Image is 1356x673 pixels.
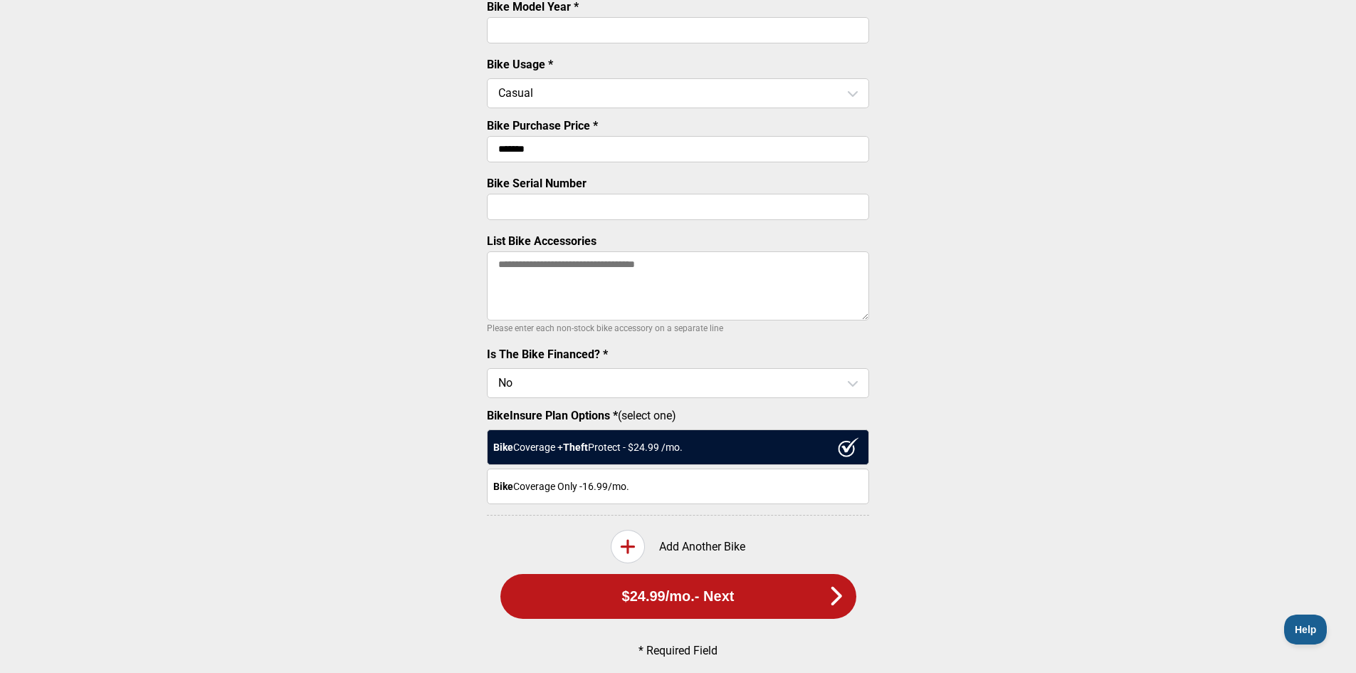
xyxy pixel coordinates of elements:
[487,469,869,504] div: Coverage Only - 16.99 /mo.
[487,409,618,422] strong: BikeInsure Plan Options *
[487,119,598,132] label: Bike Purchase Price *
[487,530,869,563] div: Add Another Bike
[493,442,513,453] strong: Bike
[487,348,608,361] label: Is The Bike Financed? *
[487,177,587,190] label: Bike Serial Number
[487,320,869,337] p: Please enter each non-stock bike accessory on a separate line
[487,409,869,422] label: (select one)
[563,442,588,453] strong: Theft
[500,574,856,619] button: $24.99/mo.- Next
[487,58,553,71] label: Bike Usage *
[487,234,596,248] label: List Bike Accessories
[1284,615,1328,645] iframe: Toggle Customer Support
[666,588,695,605] span: /mo.
[493,481,513,492] strong: Bike
[487,429,869,465] div: Coverage + Protect - $ 24.99 /mo.
[838,437,859,457] img: ux1sgP1Haf775SAghJI38DyDlYP+32lKFAAAAAElFTkSuQmCC
[511,644,846,657] p: * Required Field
